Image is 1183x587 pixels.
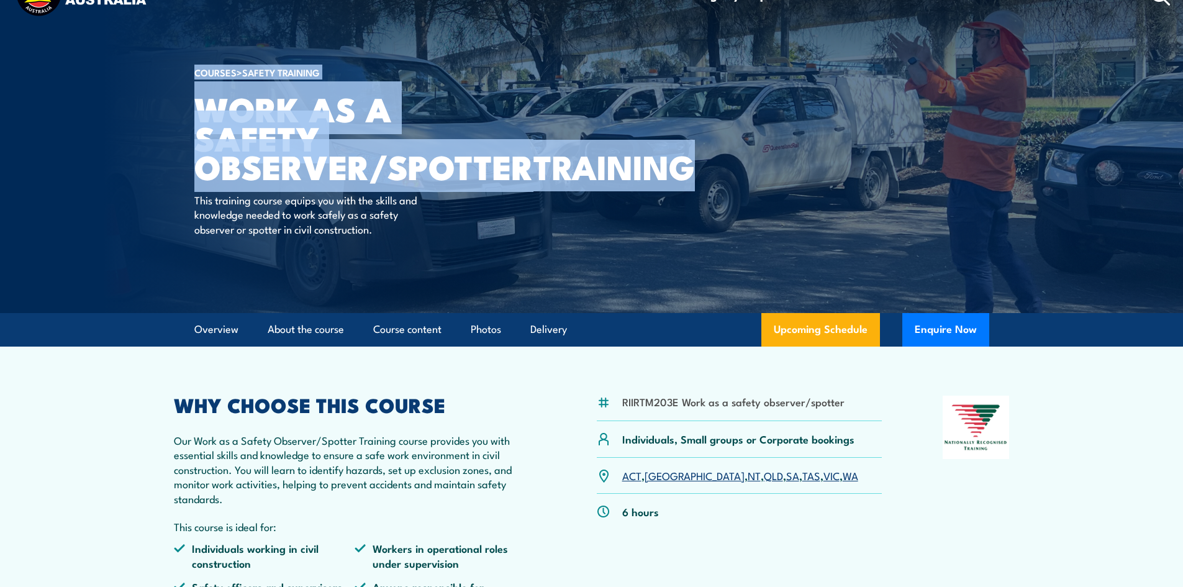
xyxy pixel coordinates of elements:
a: SA [786,468,799,483]
p: , , , , , , , [622,468,858,483]
li: RIIRTM203E Work as a safety observer/spotter [622,394,845,409]
a: Photos [471,313,501,346]
li: Individuals working in civil construction [174,541,355,570]
button: Enquire Now [902,313,989,347]
p: Our Work as a Safety Observer/Spotter Training course provides you with essential skills and know... [174,433,537,506]
a: [GEOGRAPHIC_DATA] [645,468,745,483]
img: Nationally Recognised Training logo. [943,396,1010,459]
a: VIC [823,468,840,483]
a: About the course [268,313,344,346]
a: WA [843,468,858,483]
a: ACT [622,468,641,483]
a: Safety Training [242,65,320,79]
strong: TRAINING [533,140,695,191]
p: This course is ideal for: [174,519,537,534]
p: Individuals, Small groups or Corporate bookings [622,432,854,446]
a: TAS [802,468,820,483]
li: Workers in operational roles under supervision [355,541,536,570]
a: Course content [373,313,442,346]
h1: Work as a Safety Observer/Spotter [194,94,501,181]
a: COURSES [194,65,237,79]
a: NT [748,468,761,483]
h6: > [194,65,501,80]
p: 6 hours [622,504,659,519]
a: QLD [764,468,783,483]
a: Delivery [530,313,567,346]
a: Overview [194,313,238,346]
a: Upcoming Schedule [761,313,880,347]
h2: WHY CHOOSE THIS COURSE [174,396,537,413]
p: This training course equips you with the skills and knowledge needed to work safely as a safety o... [194,193,421,236]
